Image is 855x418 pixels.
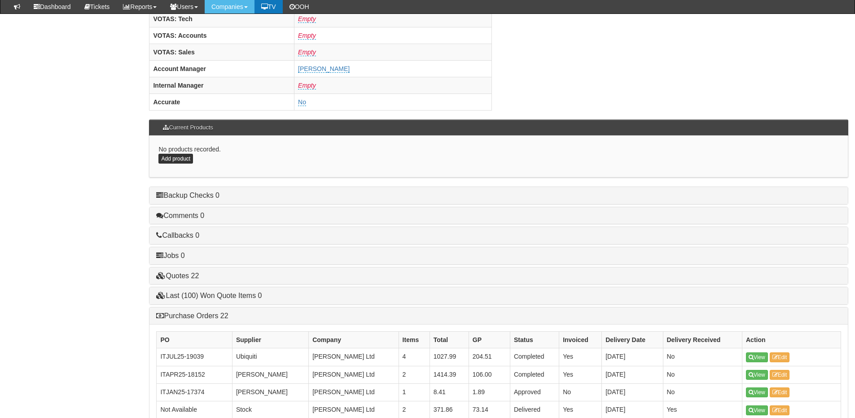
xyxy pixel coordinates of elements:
[663,383,742,401] td: No
[399,383,430,401] td: 1
[232,332,308,348] th: Supplier
[559,383,602,401] td: No
[746,352,768,362] a: View
[399,348,430,366] td: 4
[309,348,399,366] td: [PERSON_NAME] Ltd
[770,405,790,415] a: Edit
[298,15,316,23] a: Empty
[149,136,848,178] div: No products recorded.
[430,332,469,348] th: Total
[298,98,306,106] a: No
[156,292,262,299] a: Last (100) Won Quote Items 0
[298,32,316,40] a: Empty
[559,366,602,383] td: Yes
[149,77,294,93] th: Internal Manager
[469,332,510,348] th: GP
[149,93,294,110] th: Accurate
[559,348,602,366] td: Yes
[430,348,469,366] td: 1027.99
[559,332,602,348] th: Invoiced
[156,312,228,320] a: Purchase Orders 22
[742,332,841,348] th: Action
[149,27,294,44] th: VOTAS: Accounts
[510,366,559,383] td: Completed
[149,10,294,27] th: VOTAS: Tech
[156,212,204,219] a: Comments 0
[157,348,232,366] td: ITJUL25-19039
[298,82,316,89] a: Empty
[232,383,308,401] td: [PERSON_NAME]
[663,366,742,383] td: No
[156,252,184,259] a: Jobs 0
[399,332,430,348] th: Items
[430,366,469,383] td: 1414.39
[510,332,559,348] th: Status
[510,348,559,366] td: Completed
[770,370,790,380] a: Edit
[156,272,199,280] a: Quotes 22
[157,366,232,383] td: ITAPR25-18152
[602,332,663,348] th: Delivery Date
[232,348,308,366] td: Ubiquiti
[399,366,430,383] td: 2
[232,366,308,383] td: [PERSON_NAME]
[149,60,294,77] th: Account Manager
[469,348,510,366] td: 204.51
[430,383,469,401] td: 8.41
[770,387,790,397] a: Edit
[156,231,199,239] a: Callbacks 0
[156,191,219,199] a: Backup Checks 0
[663,348,742,366] td: No
[469,383,510,401] td: 1.89
[158,120,217,135] h3: Current Products
[746,387,768,397] a: View
[663,332,742,348] th: Delivery Received
[746,370,768,380] a: View
[309,332,399,348] th: Company
[309,383,399,401] td: [PERSON_NAME] Ltd
[157,383,232,401] td: ITJAN25-17374
[602,348,663,366] td: [DATE]
[510,383,559,401] td: Approved
[158,154,193,164] a: Add product
[746,405,768,415] a: View
[469,366,510,383] td: 106.00
[309,366,399,383] td: [PERSON_NAME] Ltd
[298,65,350,73] a: [PERSON_NAME]
[770,352,790,362] a: Edit
[602,383,663,401] td: [DATE]
[149,44,294,60] th: VOTAS: Sales
[298,49,316,56] a: Empty
[602,366,663,383] td: [DATE]
[157,332,232,348] th: PO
